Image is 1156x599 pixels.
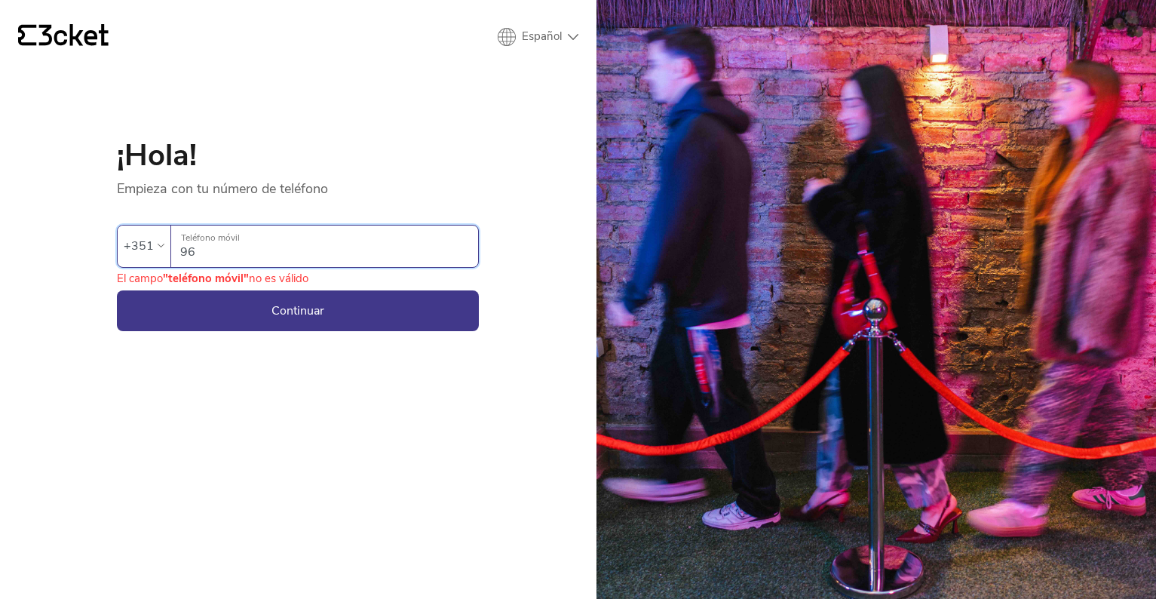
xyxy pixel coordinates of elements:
[180,226,478,267] input: Teléfono móvil
[117,170,479,198] p: Empieza con tu número de teléfono
[117,290,479,331] button: Continuar
[117,271,308,286] div: El campo no es válido
[171,226,478,250] label: Teléfono móvil
[117,140,479,170] h1: ¡Hola!
[18,24,109,50] a: {' '}
[124,235,154,257] div: +351
[18,25,36,46] g: {' '}
[163,271,249,286] b: "teléfono móvil"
